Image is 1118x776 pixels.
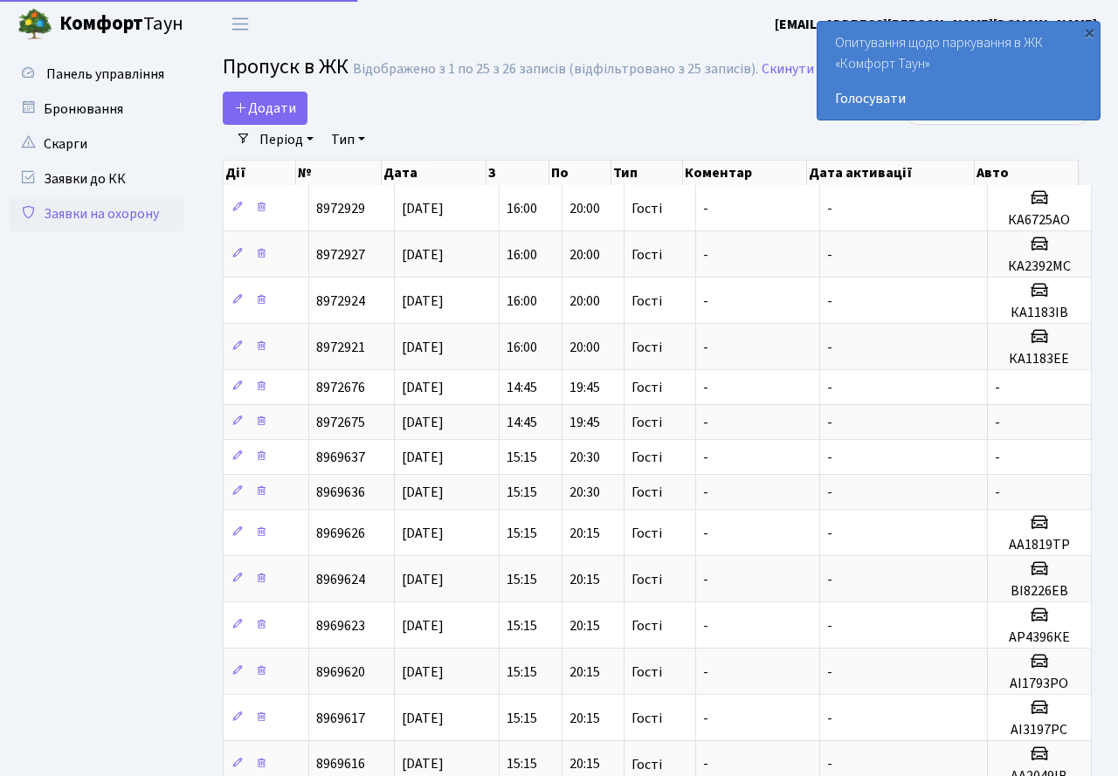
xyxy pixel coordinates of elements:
[507,292,537,311] span: 16:00
[827,755,832,774] span: -
[631,294,662,308] span: Гості
[316,292,365,311] span: 8972924
[703,245,708,264] span: -
[611,161,682,185] th: Тип
[316,570,365,589] span: 8969624
[835,88,1082,109] a: Голосувати
[402,663,444,682] span: [DATE]
[507,413,537,432] span: 14:45
[775,15,1097,34] b: [EMAIL_ADDRESS][PERSON_NAME][DOMAIN_NAME]
[402,616,444,635] span: [DATE]
[703,570,708,589] span: -
[762,61,814,78] a: Скинути
[807,161,975,185] th: Дата активації
[995,413,1000,432] span: -
[316,663,365,682] span: 8969620
[995,583,1084,600] h5: ВІ8226ЕВ
[995,448,1000,467] span: -
[234,99,296,118] span: Додати
[569,663,600,682] span: 20:15
[316,483,365,502] span: 8969636
[631,573,662,587] span: Гості
[402,709,444,728] span: [DATE]
[995,305,1084,321] h5: КА1183ІВ
[631,485,662,499] span: Гості
[46,65,164,84] span: Панель управління
[569,245,600,264] span: 20:00
[218,10,262,38] button: Переключити навігацію
[975,161,1079,185] th: Авто
[402,570,444,589] span: [DATE]
[223,92,307,125] a: Додати
[402,245,444,264] span: [DATE]
[827,663,832,682] span: -
[995,676,1084,692] h5: АІ1793РО
[296,161,382,185] th: №
[703,448,708,467] span: -
[631,202,662,216] span: Гості
[402,448,444,467] span: [DATE]
[487,161,549,185] th: З
[569,338,600,357] span: 20:00
[252,125,321,155] a: Період
[631,415,662,429] span: Гості
[382,161,487,185] th: Дата
[703,378,708,397] span: -
[316,448,365,467] span: 8969637
[995,378,1000,397] span: -
[827,709,832,728] span: -
[703,755,708,774] span: -
[316,413,365,432] span: 8972675
[703,292,708,311] span: -
[17,7,52,42] img: logo.png
[324,125,372,155] a: Тип
[827,570,832,589] span: -
[995,629,1084,646] h5: АР4396КЕ
[631,665,662,679] span: Гості
[631,248,662,262] span: Гості
[703,616,708,635] span: -
[827,524,832,543] span: -
[549,161,612,185] th: По
[316,199,365,218] span: 8972929
[775,14,1097,35] a: [EMAIL_ADDRESS][PERSON_NAME][DOMAIN_NAME]
[402,292,444,311] span: [DATE]
[818,22,1100,120] div: Опитування щодо паркування в ЖК «Комфорт Таун»
[9,92,183,127] a: Бронювання
[703,524,708,543] span: -
[402,338,444,357] span: [DATE]
[59,10,143,38] b: Комфорт
[995,722,1084,738] h5: АІ3197РС
[507,483,537,502] span: 15:15
[631,619,662,633] span: Гості
[507,245,537,264] span: 16:00
[569,448,600,467] span: 20:30
[827,448,832,467] span: -
[569,199,600,218] span: 20:00
[569,524,600,543] span: 20:15
[402,483,444,502] span: [DATE]
[507,709,537,728] span: 15:15
[507,663,537,682] span: 15:15
[827,483,832,502] span: -
[224,161,296,185] th: Дії
[316,338,365,357] span: 8972921
[631,711,662,725] span: Гості
[569,709,600,728] span: 20:15
[223,52,349,82] span: Пропуск в ЖК
[316,245,365,264] span: 8972927
[827,616,832,635] span: -
[631,526,662,540] span: Гості
[507,199,537,218] span: 16:00
[995,483,1000,502] span: -
[316,378,365,397] span: 8972676
[703,663,708,682] span: -
[402,524,444,543] span: [DATE]
[9,196,183,231] a: Заявки на охорону
[507,378,537,397] span: 14:45
[507,616,537,635] span: 15:15
[703,709,708,728] span: -
[995,351,1084,367] h5: КА1183ЕЕ
[402,199,444,218] span: [DATE]
[683,161,807,185] th: Коментар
